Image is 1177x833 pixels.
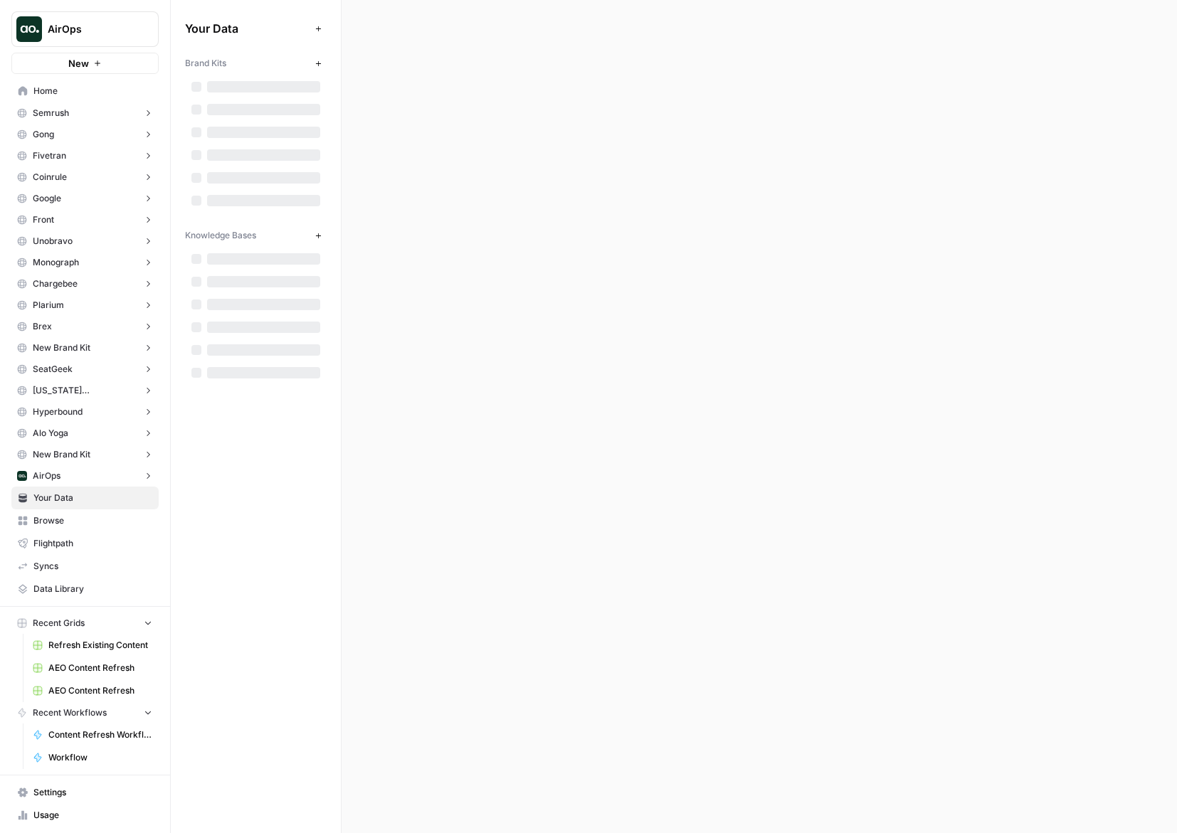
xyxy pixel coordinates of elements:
[11,401,159,423] button: Hyperbound
[11,337,159,359] button: New Brand Kit
[11,612,159,634] button: Recent Grids
[11,804,159,827] a: Usage
[17,471,27,481] img: yjux4x3lwinlft1ym4yif8lrli78
[11,295,159,316] button: Plarium
[33,537,152,550] span: Flightpath
[11,80,159,102] a: Home
[11,555,159,578] a: Syncs
[11,252,159,273] button: Monograph
[11,273,159,295] button: Chargebee
[11,532,159,555] a: Flightpath
[48,639,152,652] span: Refresh Existing Content
[11,316,159,337] button: Brex
[48,22,134,36] span: AirOps
[26,657,159,679] a: AEO Content Refresh
[185,20,310,37] span: Your Data
[11,102,159,124] button: Semrush
[11,465,159,487] button: AirOps
[16,16,42,42] img: AirOps Logo
[33,583,152,595] span: Data Library
[26,746,159,769] a: Workflow
[68,56,89,70] span: New
[33,235,73,248] span: Unobravo
[33,492,152,504] span: Your Data
[33,514,152,527] span: Browse
[33,256,79,269] span: Monograph
[11,359,159,380] button: SeatGeek
[48,751,152,764] span: Workflow
[33,706,107,719] span: Recent Workflows
[11,509,159,532] a: Browse
[11,166,159,188] button: Coinrule
[11,781,159,804] a: Settings
[26,679,159,702] a: AEO Content Refresh
[33,809,152,822] span: Usage
[11,11,159,47] button: Workspace: AirOps
[185,229,256,242] span: Knowledge Bases
[33,277,78,290] span: Chargebee
[11,124,159,145] button: Gong
[33,341,90,354] span: New Brand Kit
[33,560,152,573] span: Syncs
[11,423,159,444] button: Alo Yoga
[33,128,54,141] span: Gong
[33,469,60,482] span: AirOps
[33,320,52,333] span: Brex
[33,192,61,205] span: Google
[11,209,159,230] button: Front
[33,213,54,226] span: Front
[33,448,90,461] span: New Brand Kit
[48,684,152,697] span: AEO Content Refresh
[33,299,64,312] span: Plarium
[26,634,159,657] a: Refresh Existing Content
[33,427,68,440] span: Alo Yoga
[33,405,83,418] span: Hyperbound
[185,57,226,70] span: Brand Kits
[33,384,137,397] span: [US_STATE][GEOGRAPHIC_DATA]
[11,188,159,209] button: Google
[11,380,159,401] button: [US_STATE][GEOGRAPHIC_DATA]
[33,617,85,630] span: Recent Grids
[33,786,152,799] span: Settings
[33,363,73,376] span: SeatGeek
[33,107,69,120] span: Semrush
[48,662,152,674] span: AEO Content Refresh
[11,578,159,600] a: Data Library
[33,171,67,184] span: Coinrule
[11,53,159,74] button: New
[26,723,159,746] a: Content Refresh Workflow [V2 - With Structural Improvements]
[33,149,66,162] span: Fivetran
[11,702,159,723] button: Recent Workflows
[11,444,159,465] button: New Brand Kit
[33,85,152,97] span: Home
[11,487,159,509] a: Your Data
[11,230,159,252] button: Unobravo
[48,728,152,741] span: Content Refresh Workflow [V2 - With Structural Improvements]
[11,145,159,166] button: Fivetran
